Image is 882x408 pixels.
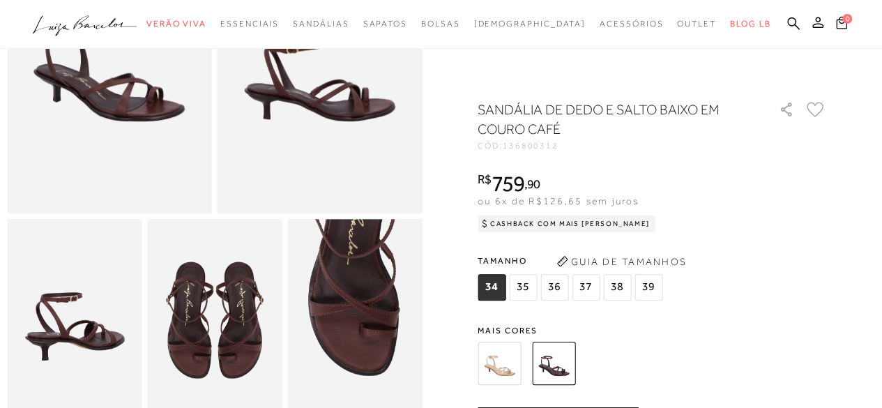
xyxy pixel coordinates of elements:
[677,19,716,29] span: Outlet
[146,11,206,37] a: noSubCategoriesText
[478,250,666,271] span: Tamanho
[421,11,460,37] a: noSubCategoriesText
[363,11,406,37] a: noSubCategoriesText
[421,19,460,29] span: Bolsas
[478,342,521,385] img: SANDÁLIA DE DEDO E SALTO BAIXO EM COBRA METALIZADA OURO
[473,19,586,29] span: [DEMOGRAPHIC_DATA]
[540,274,568,301] span: 36
[293,11,349,37] a: noSubCategoriesText
[572,274,600,301] span: 37
[220,19,279,29] span: Essenciais
[478,100,739,139] h1: SANDÁLIA DE DEDO E SALTO BAIXO EM COURO CAFÉ
[478,216,655,232] div: Cashback com Mais [PERSON_NAME]
[478,195,639,206] span: ou 6x de R$126,65 sem juros
[478,142,756,150] div: CÓD:
[832,15,851,34] button: 0
[552,250,691,273] button: Guia de Tamanhos
[532,342,575,385] img: SANDÁLIA DE DEDO E SALTO BAIXO EM COURO CAFÉ
[527,176,540,191] span: 90
[146,19,206,29] span: Verão Viva
[600,19,663,29] span: Acessórios
[509,274,537,301] span: 35
[220,11,279,37] a: noSubCategoriesText
[524,178,540,190] i: ,
[730,19,770,29] span: BLOG LB
[478,326,826,335] span: Mais cores
[730,11,770,37] a: BLOG LB
[600,11,663,37] a: noSubCategoriesText
[293,19,349,29] span: Sandálias
[634,274,662,301] span: 39
[503,141,558,151] span: 136800312
[677,11,716,37] a: noSubCategoriesText
[473,11,586,37] a: noSubCategoriesText
[478,274,505,301] span: 34
[363,19,406,29] span: Sapatos
[603,274,631,301] span: 38
[842,14,852,24] span: 0
[478,173,492,186] i: R$
[492,171,524,196] span: 759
